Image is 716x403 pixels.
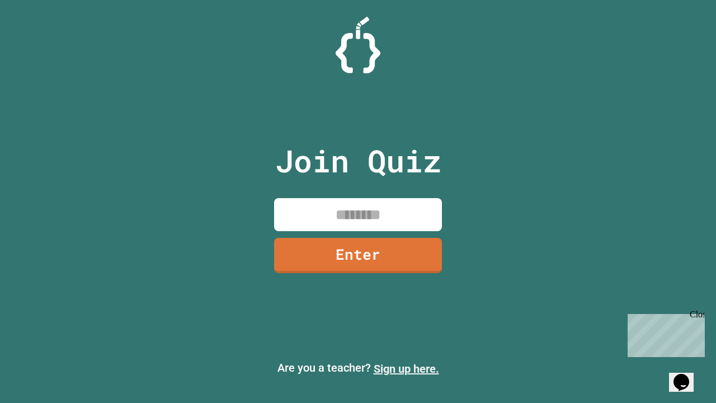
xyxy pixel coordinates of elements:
p: Are you a teacher? [9,359,707,377]
a: Sign up here. [374,362,439,376]
p: Join Quiz [275,138,441,184]
a: Enter [274,238,442,273]
div: Chat with us now!Close [4,4,77,71]
iframe: chat widget [623,310,705,357]
img: Logo.svg [336,17,380,73]
iframe: chat widget [669,358,705,392]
